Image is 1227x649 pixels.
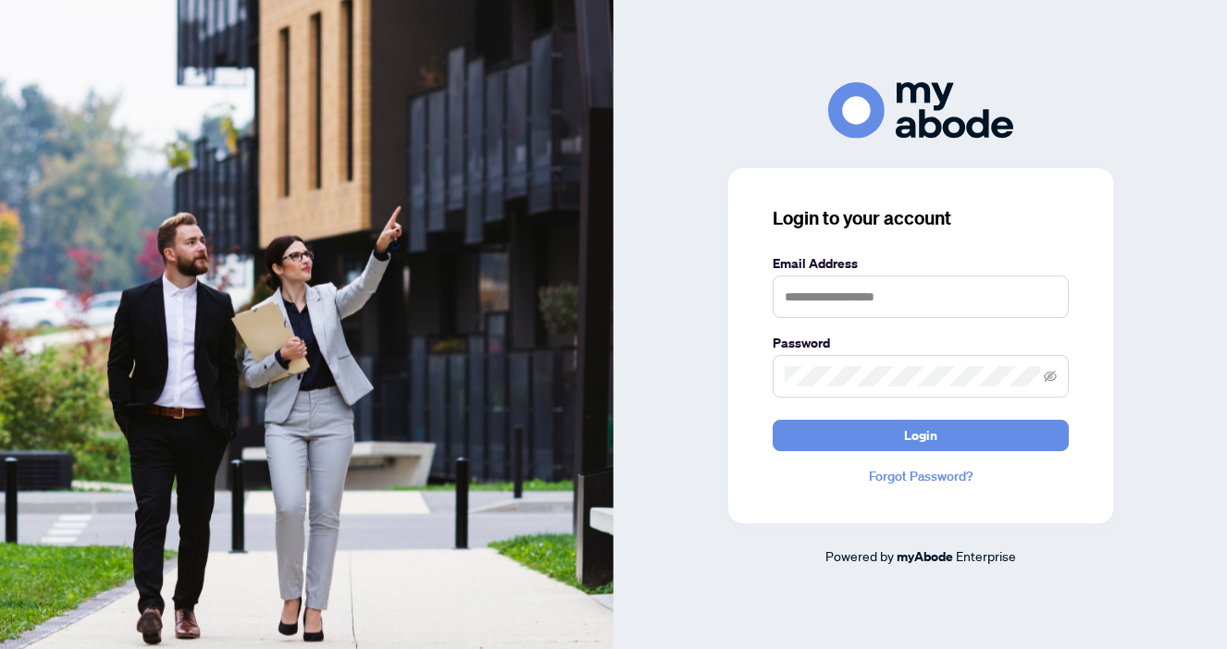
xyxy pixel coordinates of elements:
h3: Login to your account [773,205,1069,231]
label: Password [773,333,1069,353]
img: ma-logo [828,82,1013,139]
a: myAbode [897,546,953,567]
span: eye-invisible [1044,370,1057,383]
span: Powered by [825,547,894,564]
label: Email Address [773,253,1069,274]
a: Forgot Password? [773,466,1069,486]
span: Enterprise [956,547,1016,564]
button: Login [773,420,1069,451]
span: Login [904,421,937,450]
